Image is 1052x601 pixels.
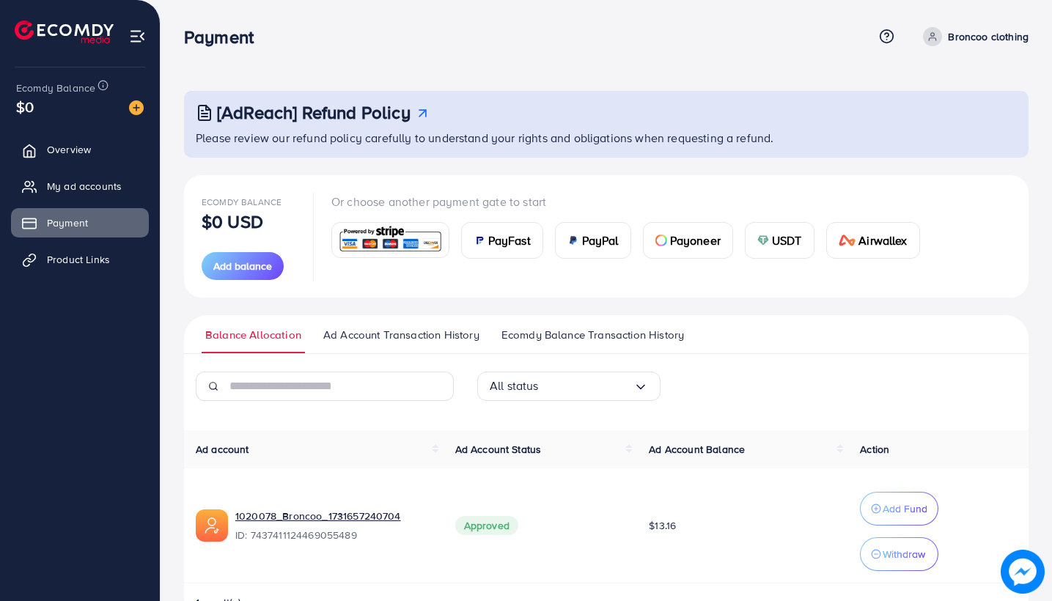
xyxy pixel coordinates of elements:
p: Broncoo clothing [948,28,1029,45]
span: Ad Account Balance [649,442,745,457]
span: Approved [455,516,518,535]
span: PayPal [582,232,619,249]
button: Withdraw [860,537,938,571]
img: ic-ads-acc.e4c84228.svg [196,509,228,542]
span: Ad Account Transaction History [323,327,479,343]
p: Withdraw [883,545,925,563]
img: card [757,235,769,246]
img: logo [15,21,114,43]
img: card [655,235,667,246]
img: image [129,100,144,115]
img: card [474,235,485,246]
span: My ad accounts [47,179,122,193]
a: cardAirwallex [826,222,920,259]
span: Ecomdy Balance Transaction History [501,327,684,343]
span: $13.16 [649,518,676,533]
span: Payment [47,215,88,230]
span: All status [490,375,539,397]
h3: Payment [184,26,265,48]
span: Ecomdy Balance [16,81,95,95]
img: card [839,235,856,246]
div: Search for option [477,372,661,401]
span: Overview [47,142,91,157]
a: Payment [11,208,149,237]
p: $0 USD [202,213,263,230]
input: Search for option [539,375,633,397]
a: cardUSDT [745,222,814,259]
span: Balance Allocation [205,327,301,343]
a: My ad accounts [11,172,149,201]
a: Product Links [11,245,149,274]
img: image [1001,550,1045,594]
span: $0 [16,96,34,117]
p: Add Fund [883,500,927,517]
span: PayFast [488,232,531,249]
span: Ad account [196,442,249,457]
img: card [336,224,444,256]
span: Ad Account Status [455,442,542,457]
span: USDT [772,232,802,249]
a: Broncoo clothing [917,27,1029,46]
span: Payoneer [670,232,721,249]
a: Overview [11,135,149,164]
a: cardPayPal [555,222,631,259]
span: Action [860,442,889,457]
div: <span class='underline'>1020078_Broncoo_1731657240704</span></br>7437411124469055489 [235,509,432,542]
a: cardPayoneer [643,222,733,259]
p: Please review our refund policy carefully to understand your rights and obligations when requesti... [196,129,1020,147]
p: Or choose another payment gate to start [331,193,932,210]
span: ID: 7437411124469055489 [235,528,432,542]
span: Add balance [213,259,272,273]
img: card [567,235,579,246]
button: Add Fund [860,492,938,526]
span: Airwallex [858,232,907,249]
a: cardPayFast [461,222,543,259]
a: 1020078_Broncoo_1731657240704 [235,509,401,523]
img: menu [129,28,146,45]
span: Ecomdy Balance [202,196,282,208]
a: card [331,222,449,258]
span: Product Links [47,252,110,267]
button: Add balance [202,252,284,280]
h3: [AdReach] Refund Policy [217,102,411,123]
